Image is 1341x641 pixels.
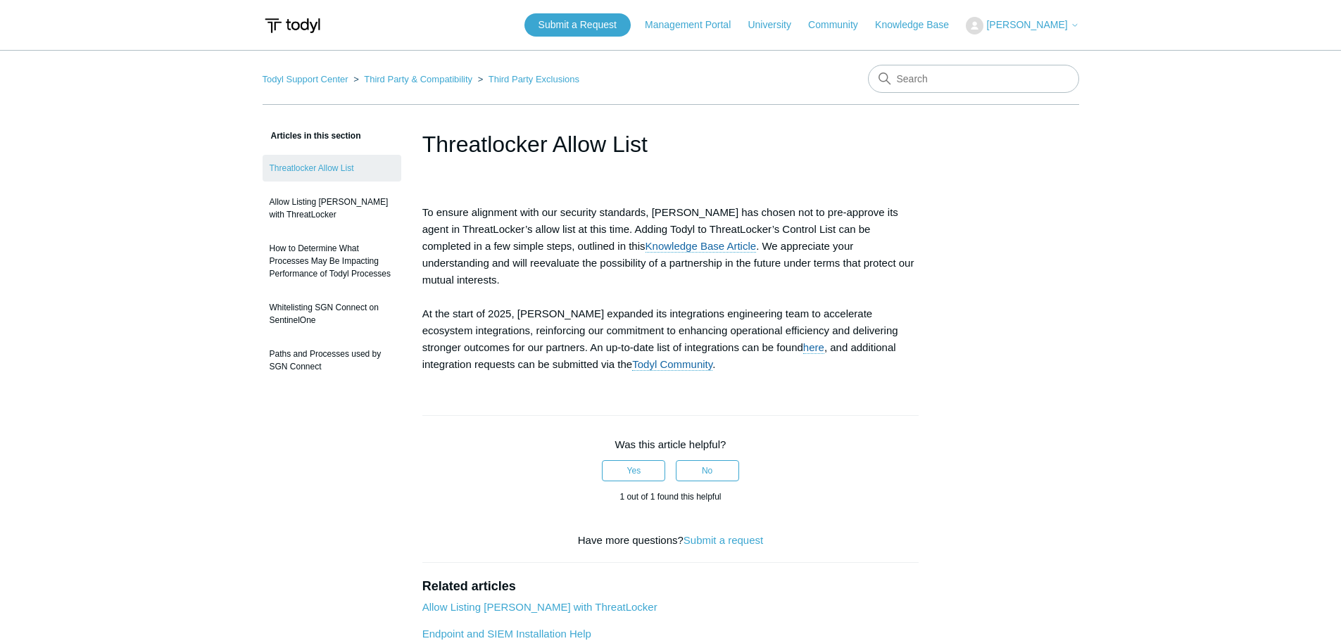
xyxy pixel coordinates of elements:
a: Todyl Community [632,358,712,371]
a: Todyl Support Center [263,74,348,84]
h2: Related articles [422,577,919,596]
a: Management Portal [645,18,745,32]
a: Submit a Request [524,13,631,37]
a: Community [808,18,872,32]
li: Todyl Support Center [263,74,351,84]
h1: Threatlocker Allow List [422,127,919,161]
a: Whitelisting SGN Connect on SentinelOne [263,294,401,334]
span: Was this article helpful? [615,438,726,450]
span: 1 out of 1 found this helpful [619,492,721,502]
a: Third Party & Compatibility [364,74,472,84]
a: Paths and Processes used by SGN Connect [263,341,401,380]
span: [PERSON_NAME] [986,19,1067,30]
span: Articles in this section [263,131,361,141]
a: Submit a request [684,534,763,546]
a: How to Determine What Processes May Be Impacting Performance of Todyl Processes [263,235,401,287]
a: Endpoint and SIEM Installation Help [422,628,591,640]
li: Third Party & Compatibility [351,74,475,84]
a: Threatlocker Allow List [263,155,401,182]
button: This article was not helpful [676,460,739,481]
a: Allow Listing [PERSON_NAME] with ThreatLocker [422,601,657,613]
a: here [803,341,824,354]
a: Knowledge Base [875,18,963,32]
a: Knowledge Base Article [646,240,757,253]
div: Have more questions? [422,533,919,549]
a: Allow Listing [PERSON_NAME] with ThreatLocker [263,189,401,228]
a: University [748,18,805,32]
input: Search [868,65,1079,93]
li: Third Party Exclusions [475,74,579,84]
a: Third Party Exclusions [489,74,579,84]
button: [PERSON_NAME] [966,17,1078,34]
button: This article was helpful [602,460,665,481]
p: To ensure alignment with our security standards, [PERSON_NAME] has chosen not to pre-approve its ... [422,204,919,373]
img: Todyl Support Center Help Center home page [263,13,322,39]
